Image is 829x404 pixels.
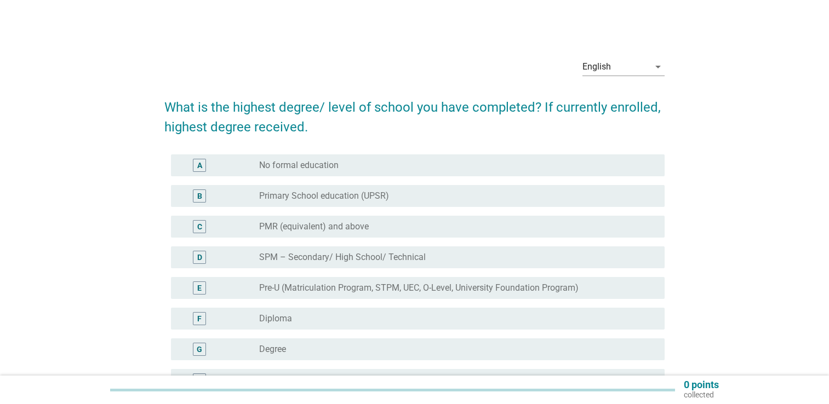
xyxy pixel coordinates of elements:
[197,344,202,355] div: G
[197,252,202,263] div: D
[259,374,322,385] label: Master or higher
[197,191,202,202] div: B
[197,374,202,386] div: H
[684,390,719,400] p: collected
[582,62,611,72] div: English
[259,282,579,293] label: Pre-U (Matriculation Program, STPM, UEC, O-Level, University Foundation Program)
[259,313,292,324] label: Diploma
[197,221,202,233] div: C
[259,344,286,355] label: Degree
[197,160,202,171] div: A
[197,282,202,294] div: E
[164,86,665,137] h2: What is the highest degree/ level of school you have completed? If currently enrolled, highest de...
[259,221,369,232] label: PMR (equivalent) and above
[259,252,426,263] label: SPM – Secondary/ High School/ Technical
[259,191,389,201] label: Primary School education (UPSR)
[651,60,665,73] i: arrow_drop_down
[259,160,339,171] label: No formal education
[684,380,719,390] p: 0 points
[197,313,202,325] div: F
